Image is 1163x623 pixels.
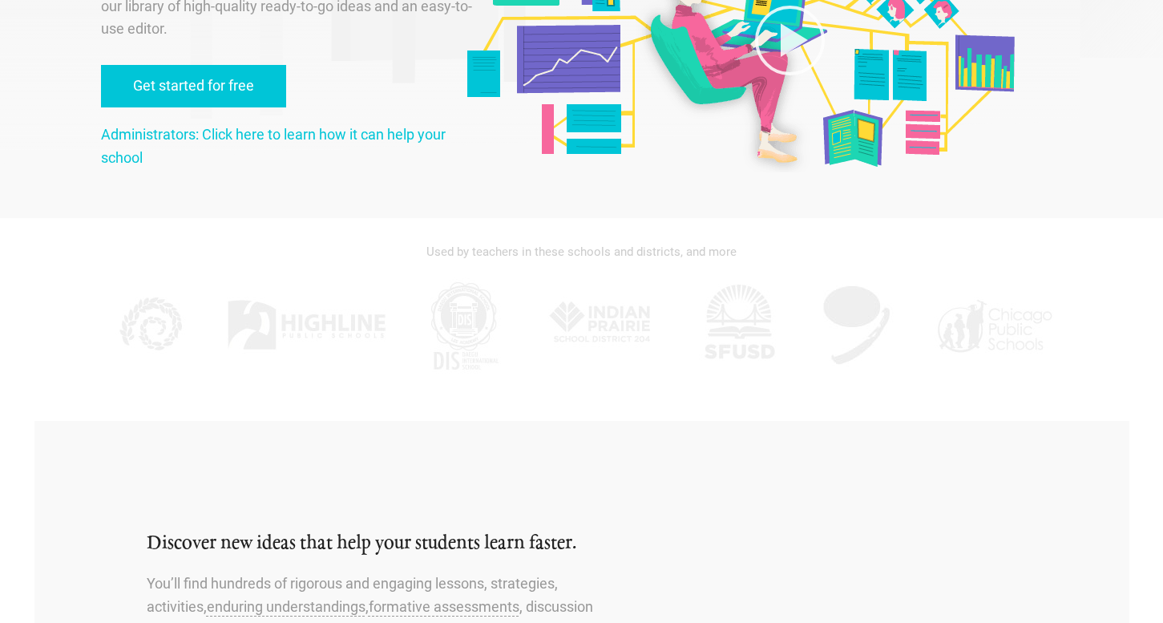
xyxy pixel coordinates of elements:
img: Highline.jpg [226,277,386,374]
a: Get started for free [101,65,286,107]
img: IPSD.jpg [541,277,661,374]
a: Administrators: Click here to learn how it can help your school [101,126,446,166]
span: enduring understandings [207,598,365,615]
div: Used by teachers in these schools and districts, and more [101,234,1063,269]
img: CPS.jpg [934,277,1054,374]
img: SFUSD.jpg [699,277,779,374]
img: DIS.jpg [424,277,504,374]
img: AGK.jpg [817,277,897,374]
h2: Discover new ideas that help your students learn faster. [147,531,631,557]
span: formative assessments [369,598,519,615]
img: KPPCS.jpg [109,277,189,374]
